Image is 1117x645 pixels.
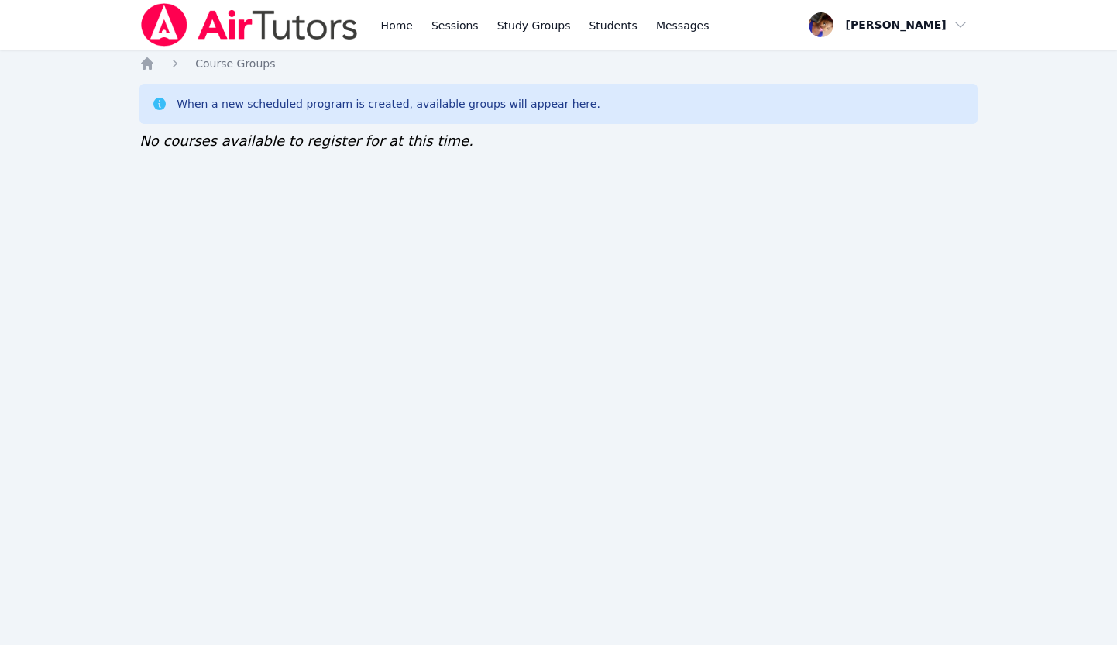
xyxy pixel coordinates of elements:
img: Air Tutors [139,3,359,47]
div: When a new scheduled program is created, available groups will appear here. [177,96,600,112]
a: Course Groups [195,56,275,71]
nav: Breadcrumb [139,56,978,71]
span: Course Groups [195,57,275,70]
span: Messages [656,18,710,33]
span: No courses available to register for at this time. [139,133,473,149]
